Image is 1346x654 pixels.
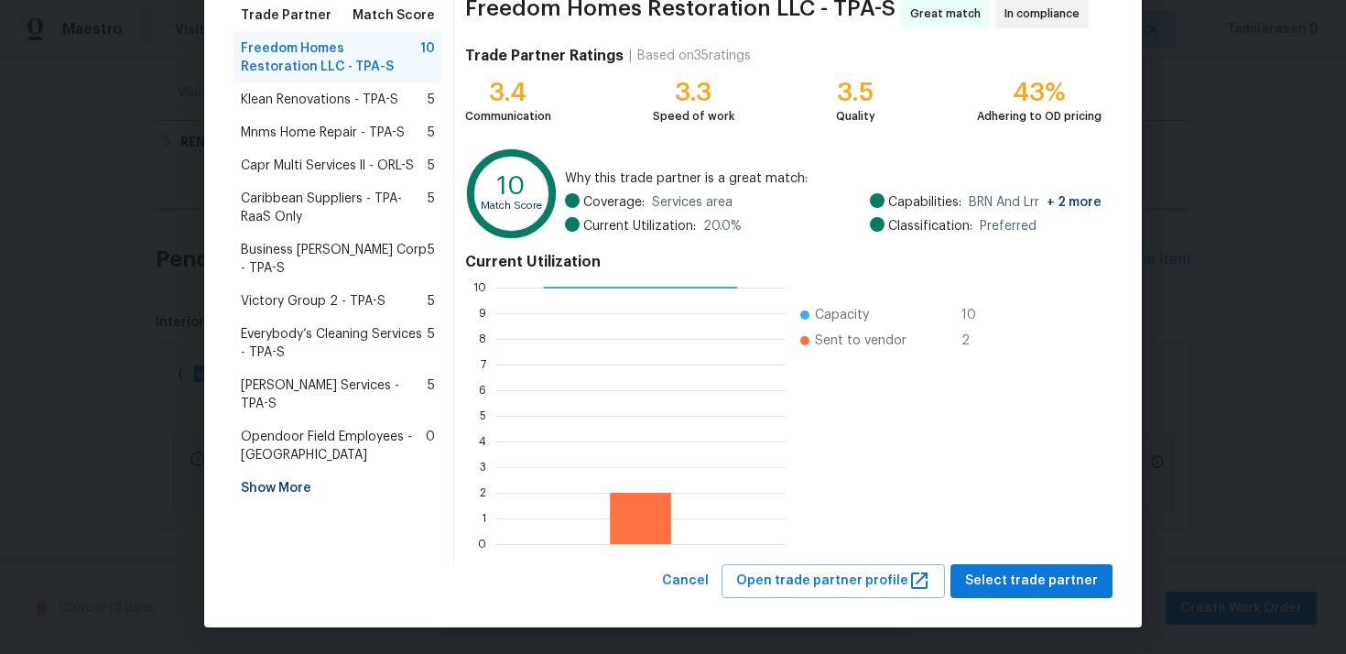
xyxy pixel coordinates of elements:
span: BRN And Lrr [969,193,1102,212]
span: Klean Renovations - TPA-S [241,91,398,109]
span: Services area [652,193,733,212]
span: Classification: [888,217,972,235]
text: 10 [497,173,526,199]
text: 5 [480,410,486,421]
span: Capabilities: [888,193,961,212]
h4: Trade Partner Ratings [465,47,624,65]
span: Great match [910,5,988,23]
text: 9 [479,308,486,319]
span: Mnms Home Repair - TPA-S [241,124,405,142]
button: Open trade partner profile [722,564,945,598]
div: Show More [233,472,442,505]
div: | [624,47,637,65]
span: Preferred [980,217,1037,235]
span: Victory Group 2 - TPA-S [241,292,385,311]
div: 43% [977,83,1102,102]
text: 0 [478,539,486,550]
span: 20.0 % [703,217,742,235]
span: Business [PERSON_NAME] Corp - TPA-S [241,241,428,278]
button: Select trade partner [950,564,1113,598]
span: 5 [428,157,435,175]
div: 3.3 [653,83,734,102]
span: Current Utilization: [583,217,696,235]
span: Why this trade partner is a great match: [565,169,1102,188]
div: 3.4 [465,83,551,102]
span: Everybody’s Cleaning Services - TPA-S [241,325,428,362]
span: 10 [961,306,991,324]
span: 5 [428,124,435,142]
div: 3.5 [836,83,875,102]
span: Open trade partner profile [736,570,930,593]
span: Capacity [815,306,869,324]
span: 10 [420,39,435,76]
span: Freedom Homes Restoration LLC - TPA-S [241,39,420,76]
span: 2 [961,332,991,350]
span: Coverage: [583,193,645,212]
div: Communication [465,107,551,125]
span: Opendoor Field Employees - [GEOGRAPHIC_DATA] [241,428,426,464]
span: 5 [428,376,435,413]
div: Quality [836,107,875,125]
span: + 2 more [1047,196,1102,209]
text: 8 [479,333,486,344]
span: 0 [426,428,435,464]
span: Sent to vendor [815,332,906,350]
span: Capr Multi Services ll - ORL-S [241,157,414,175]
span: Caribbean Suppliers - TPA-RaaS Only [241,190,428,226]
text: 7 [481,359,486,370]
text: 3 [480,462,486,473]
span: Trade Partner [241,6,331,25]
span: Cancel [662,570,709,593]
span: 5 [428,325,435,362]
span: [PERSON_NAME] Services - TPA-S [241,376,428,413]
text: 1 [482,513,486,524]
span: In compliance [1004,5,1087,23]
text: 6 [479,385,486,396]
div: Based on 35 ratings [637,47,751,65]
text: 2 [480,487,486,498]
span: 5 [428,292,435,311]
div: Adhering to OD pricing [977,107,1102,125]
span: Match Score [353,6,435,25]
text: 10 [473,282,486,293]
h4: Current Utilization [465,253,1102,271]
span: 5 [428,241,435,278]
span: 5 [428,91,435,109]
text: 4 [479,436,486,447]
span: Select trade partner [965,570,1098,593]
div: Speed of work [653,107,734,125]
span: 5 [428,190,435,226]
text: Match Score [481,201,542,211]
button: Cancel [655,564,716,598]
